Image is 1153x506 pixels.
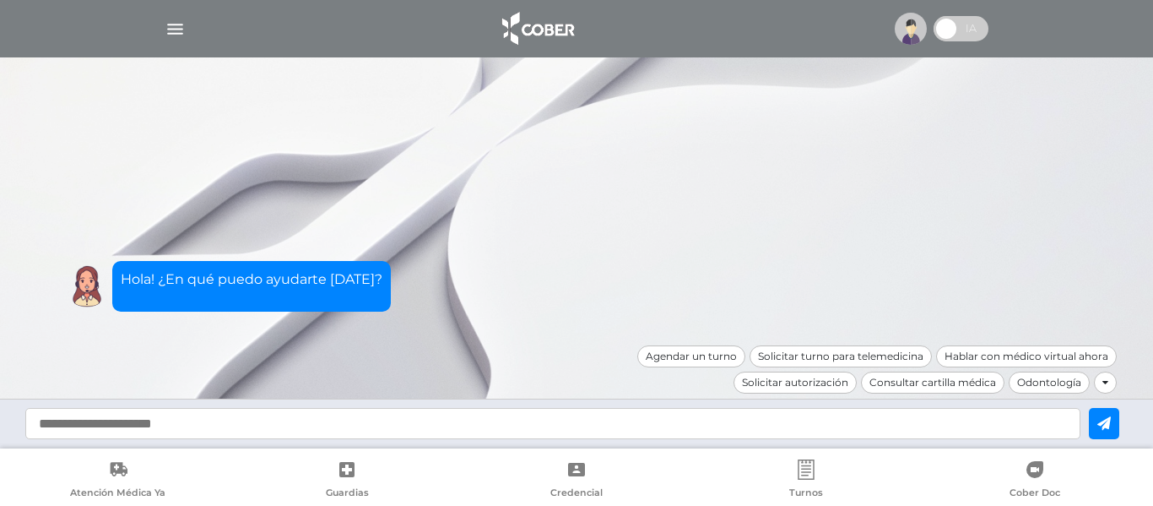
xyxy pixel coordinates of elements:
a: Turnos [691,460,921,503]
div: Consultar cartilla médica [861,372,1004,394]
div: Solicitar autorización [733,372,857,394]
div: Solicitar turno para telemedicina [750,345,932,367]
p: Hola! ¿En qué puedo ayudarte [DATE]? [121,269,382,290]
span: Cober Doc [1010,487,1060,502]
div: Agendar un turno [637,345,745,367]
img: Cober IA [66,265,108,307]
img: logo_cober_home-white.png [493,8,582,49]
div: Hablar con médico virtual ahora [936,345,1117,367]
img: profile-placeholder.svg [895,13,927,45]
span: Atención Médica Ya [70,487,165,502]
a: Credencial [462,460,691,503]
div: Odontología [1009,372,1090,394]
img: Cober_menu-lines-white.svg [165,19,186,40]
a: Atención Médica Ya [3,460,233,503]
a: Cober Doc [920,460,1150,503]
span: Turnos [789,487,823,502]
span: Credencial [550,487,603,502]
span: Guardias [326,487,369,502]
a: Guardias [233,460,463,503]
